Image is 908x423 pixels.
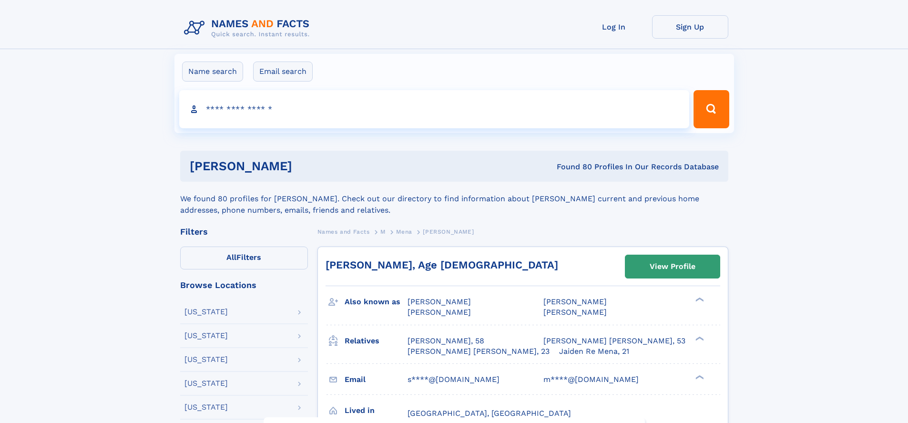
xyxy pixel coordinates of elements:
a: Mena [396,226,412,237]
div: [US_STATE] [184,356,228,363]
div: [US_STATE] [184,403,228,411]
div: [US_STATE] [184,308,228,316]
span: [PERSON_NAME] [543,308,607,317]
div: ❯ [693,335,704,341]
div: ❯ [693,297,704,303]
h3: Relatives [345,333,408,349]
div: [US_STATE] [184,332,228,340]
a: Names and Facts [317,226,370,237]
div: We found 80 profiles for [PERSON_NAME]. Check out our directory to find information about [PERSON... [180,182,728,216]
span: M [380,228,386,235]
h3: Email [345,371,408,388]
div: Browse Locations [180,281,308,289]
span: Mena [396,228,412,235]
a: Sign Up [652,15,728,39]
a: Jaiden Re Mena, 21 [559,346,629,357]
label: Name search [182,62,243,82]
div: ❯ [693,374,704,380]
img: Logo Names and Facts [180,15,317,41]
label: Filters [180,247,308,269]
a: Log In [576,15,652,39]
span: [PERSON_NAME] [543,297,607,306]
a: [PERSON_NAME], Age [DEMOGRAPHIC_DATA] [326,259,558,271]
h1: [PERSON_NAME] [190,160,425,172]
div: View Profile [650,256,695,278]
span: [GEOGRAPHIC_DATA], [GEOGRAPHIC_DATA] [408,409,571,418]
label: Email search [253,62,313,82]
a: [PERSON_NAME] [PERSON_NAME], 53 [543,336,685,346]
div: [US_STATE] [184,380,228,387]
a: View Profile [625,255,720,278]
span: [PERSON_NAME] [423,228,474,235]
span: [PERSON_NAME] [408,308,471,317]
div: Found 80 Profiles In Our Records Database [424,162,719,172]
button: Search Button [694,90,729,128]
h3: Also known as [345,294,408,310]
input: search input [179,90,690,128]
div: Filters [180,227,308,236]
span: [PERSON_NAME] [408,297,471,306]
span: All [226,253,236,262]
a: [PERSON_NAME] [PERSON_NAME], 23 [408,346,550,357]
a: M [380,226,386,237]
h3: Lived in [345,402,408,419]
a: [PERSON_NAME], 58 [408,336,484,346]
